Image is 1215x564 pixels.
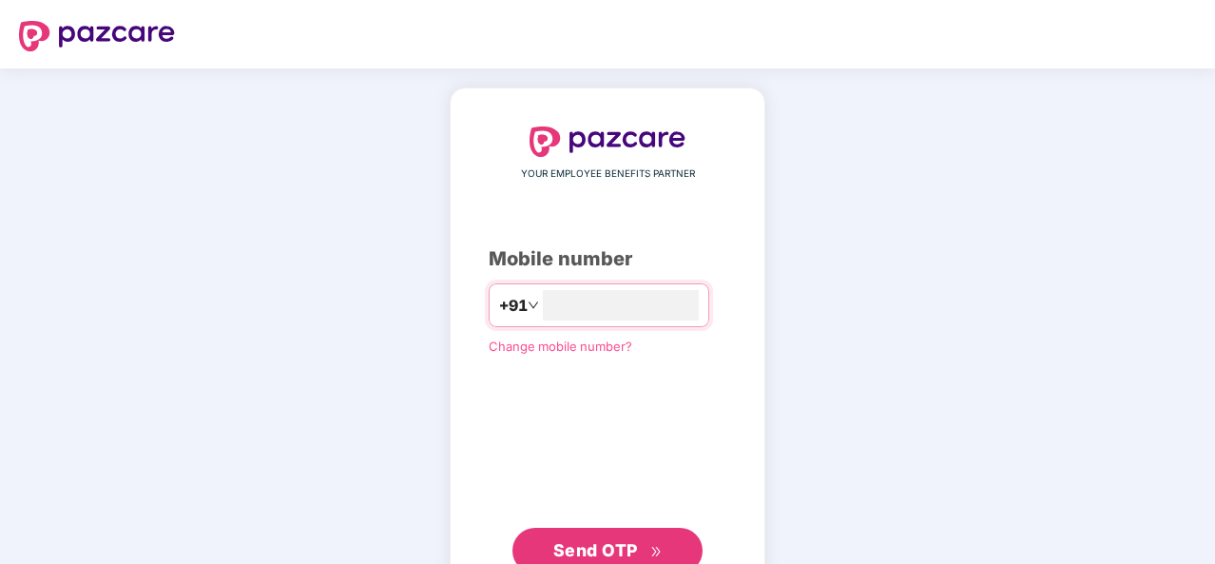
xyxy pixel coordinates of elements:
img: logo [530,126,685,157]
span: YOUR EMPLOYEE BENEFITS PARTNER [521,166,695,182]
span: double-right [650,546,663,558]
div: Mobile number [489,244,726,274]
span: +91 [499,294,528,318]
span: Send OTP [553,540,638,560]
span: down [528,300,539,311]
a: Change mobile number? [489,339,632,354]
img: logo [19,21,175,51]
